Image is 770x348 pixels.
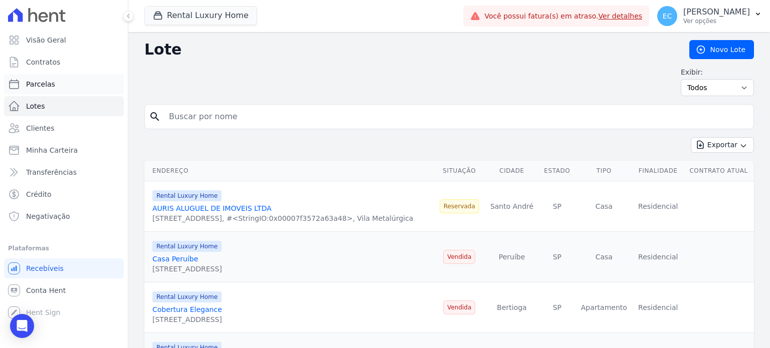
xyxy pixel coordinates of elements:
[152,291,222,302] span: Rental Luxury Home
[485,282,539,333] td: Bertioga
[443,250,475,264] span: Vendida
[10,314,34,338] div: Open Intercom Messenger
[26,263,64,273] span: Recebíveis
[539,181,575,232] td: SP
[26,101,45,111] span: Lotes
[575,282,633,333] td: Apartamento
[26,57,60,67] span: Contratos
[4,206,124,226] a: Negativação
[144,6,257,25] button: Rental Luxury Home
[683,161,754,181] th: Contrato Atual
[485,161,539,181] th: Cidade
[484,11,642,22] span: Você possui fatura(s) em atraso.
[691,137,754,153] button: Exportar
[633,181,683,232] td: Residencial
[485,232,539,282] td: Peruíbe
[575,181,633,232] td: Casa
[4,52,124,72] a: Contratos
[633,282,683,333] td: Residencial
[152,314,222,324] div: [STREET_ADDRESS]
[443,300,475,314] span: Vendida
[599,12,643,20] a: Ver detalhes
[539,232,575,282] td: SP
[649,2,770,30] button: EC [PERSON_NAME] Ver opções
[4,280,124,300] a: Conta Hent
[4,74,124,94] a: Parcelas
[152,255,198,263] a: Casa Peruíbe
[152,305,222,313] a: Cobertura Elegance
[440,199,479,213] span: Reservada
[26,79,55,89] span: Parcelas
[149,111,161,123] i: search
[26,35,66,45] span: Visão Geral
[689,40,754,59] a: Novo Lote
[152,213,413,223] div: [STREET_ADDRESS], #<StringIO:0x00007f3572a63a48>, Vila Metalúrgica
[26,123,54,133] span: Clientes
[152,204,272,212] a: AURIS ALUGUEL DE IMOVEIS LTDA
[163,107,749,127] input: Buscar por nome
[434,161,485,181] th: Situação
[4,96,124,116] a: Lotes
[8,242,120,254] div: Plataformas
[539,161,575,181] th: Estado
[4,140,124,160] a: Minha Carteira
[681,67,754,77] label: Exibir:
[4,30,124,50] a: Visão Geral
[144,161,434,181] th: Endereço
[633,232,683,282] td: Residencial
[485,181,539,232] td: Santo André
[4,258,124,278] a: Recebíveis
[4,162,124,182] a: Transferências
[26,167,77,177] span: Transferências
[683,17,750,25] p: Ver opções
[683,7,750,17] p: [PERSON_NAME]
[26,189,52,199] span: Crédito
[539,282,575,333] td: SP
[663,13,672,20] span: EC
[144,41,673,59] h2: Lote
[4,184,124,204] a: Crédito
[152,264,222,274] div: [STREET_ADDRESS]
[4,118,124,138] a: Clientes
[152,190,222,201] span: Rental Luxury Home
[26,211,70,221] span: Negativação
[633,161,683,181] th: Finalidade
[26,285,66,295] span: Conta Hent
[575,232,633,282] td: Casa
[26,145,78,155] span: Minha Carteira
[152,241,222,252] span: Rental Luxury Home
[575,161,633,181] th: Tipo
